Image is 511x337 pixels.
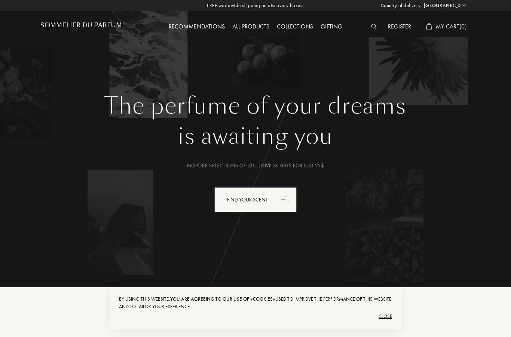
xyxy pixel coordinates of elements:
[317,22,346,32] div: Gifting
[384,22,415,32] div: Register
[165,22,229,32] div: Recommendations
[229,22,273,32] div: All products
[40,22,122,29] h1: Sommelier du Parfum
[381,2,422,9] span: Country of delivery:
[384,22,415,30] a: Register
[273,22,317,32] div: Collections
[371,24,377,29] img: search_icn_white.svg
[278,192,293,207] div: animation
[229,22,273,30] a: All products
[214,187,297,212] div: Find your scent
[170,296,275,302] span: you are agreeing to our use of «cookies»
[46,119,465,153] div: is awaiting you
[317,22,346,30] a: Gifting
[119,295,392,310] div: By using this website, used to improve the performance of this website and to tailor your experie...
[436,22,467,30] span: My Cart ( 0 )
[46,92,465,119] h1: The perfume of your dreams
[426,23,432,30] img: cart_white.svg
[165,22,229,30] a: Recommendations
[209,187,302,212] a: Find your scentanimation
[273,22,317,30] a: Collections
[40,22,122,32] a: Sommelier du Parfum
[46,162,465,170] div: Bespoke selections of exclusive scents for just 25$
[119,310,392,322] div: Close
